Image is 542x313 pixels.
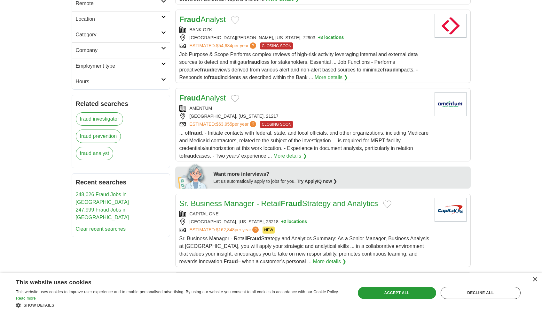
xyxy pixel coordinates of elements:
a: fraud analyst [76,147,114,160]
strong: fraud [189,130,202,136]
img: Capital One logo [435,198,467,222]
span: NEW [263,227,275,234]
strong: Fraud [281,199,302,208]
span: Job Purpose & Scope Performs complex reviews of high-risk activity leveraging internal and extern... [179,52,418,80]
div: [GEOGRAPHIC_DATA][PERSON_NAME], [US_STATE], 72903 [179,34,429,41]
span: + [318,34,320,41]
strong: fraud [247,59,260,65]
a: AMENTUM [190,106,212,111]
a: Employment type [72,58,170,74]
div: Want more interviews? [214,170,467,178]
strong: fraud [208,75,221,80]
div: Show details [16,302,345,308]
a: More details ❯ [313,258,347,265]
button: +2 locations [281,219,307,225]
h2: Category [76,31,161,39]
a: Hours [72,74,170,89]
a: ESTIMATED:$162,848per year? [190,227,260,234]
a: Try ApplyIQ now ❯ [297,179,337,184]
div: [GEOGRAPHIC_DATA], [US_STATE], 23218 [179,219,429,225]
span: This website uses cookies to improve user experience and to enable personalised advertising. By u... [16,290,339,294]
strong: fraud [200,67,213,72]
span: + [281,219,284,225]
span: ? [250,121,256,127]
a: FraudAnalyst [179,93,226,102]
button: Add to favorite jobs [231,16,239,24]
strong: fraud [184,153,196,159]
strong: Fraud [179,15,201,24]
a: More details ❯ [273,152,307,160]
a: ESTIMATED:$63,955per year? [190,121,258,128]
div: Close [532,277,537,282]
a: fraud prevention [76,130,121,143]
span: Sr. Business Manager - Retail Strategy and Analytics Summary: As a Senior Manager, Business Analy... [179,236,429,264]
a: fraud investigator [76,112,123,126]
h2: Employment type [76,62,161,70]
button: +3 locations [318,34,344,41]
span: ... of . - Initiate contacts with federal, state, and local officials, and other organizations, i... [179,130,429,159]
div: [GEOGRAPHIC_DATA], [US_STATE], 21217 [179,113,429,120]
img: Bank OZK logo [435,14,467,38]
a: Location [72,11,170,27]
img: Amentum logo [435,92,467,116]
a: FraudAnalyst [179,15,226,24]
span: $162,848 [216,227,234,232]
a: Category [72,27,170,42]
span: ? [250,42,256,49]
h2: Recent searches [76,177,166,187]
a: Company [72,42,170,58]
span: CLOSING SOON [260,42,293,49]
div: This website uses cookies [16,277,329,286]
strong: fraud [383,67,396,72]
a: Sr. Business Manager - RetailFraudStrategy and Analytics [179,199,378,208]
a: ESTIMATED:$54,684per year? [190,42,258,49]
a: More details ❯ [315,74,348,81]
span: CLOSING SOON [260,121,293,128]
a: CAPITAL ONE [190,211,219,216]
strong: Fraud [179,93,201,102]
img: apply-iq-scientist.png [178,163,209,189]
a: Clear recent searches [76,226,126,232]
span: $63,955 [216,122,232,127]
h2: Location [76,15,161,23]
strong: Fraud [224,259,238,264]
a: BANK OZK [190,27,212,32]
span: ? [252,227,259,233]
a: Read more, opens a new window [16,296,36,301]
button: Add to favorite jobs [383,200,391,208]
strong: Fraud [247,236,261,241]
span: Show details [24,303,54,308]
div: Decline all [441,287,521,299]
h2: Company [76,47,161,54]
a: 247,999 Fraud Jobs in [GEOGRAPHIC_DATA] [76,207,129,220]
h2: Hours [76,78,161,86]
div: Let us automatically apply to jobs for you. [214,178,467,185]
a: 248,026 Fraud Jobs in [GEOGRAPHIC_DATA] [76,192,129,205]
h2: Related searches [76,99,166,108]
div: Accept all [358,287,436,299]
button: Add to favorite jobs [231,95,239,102]
span: $54,684 [216,43,232,48]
